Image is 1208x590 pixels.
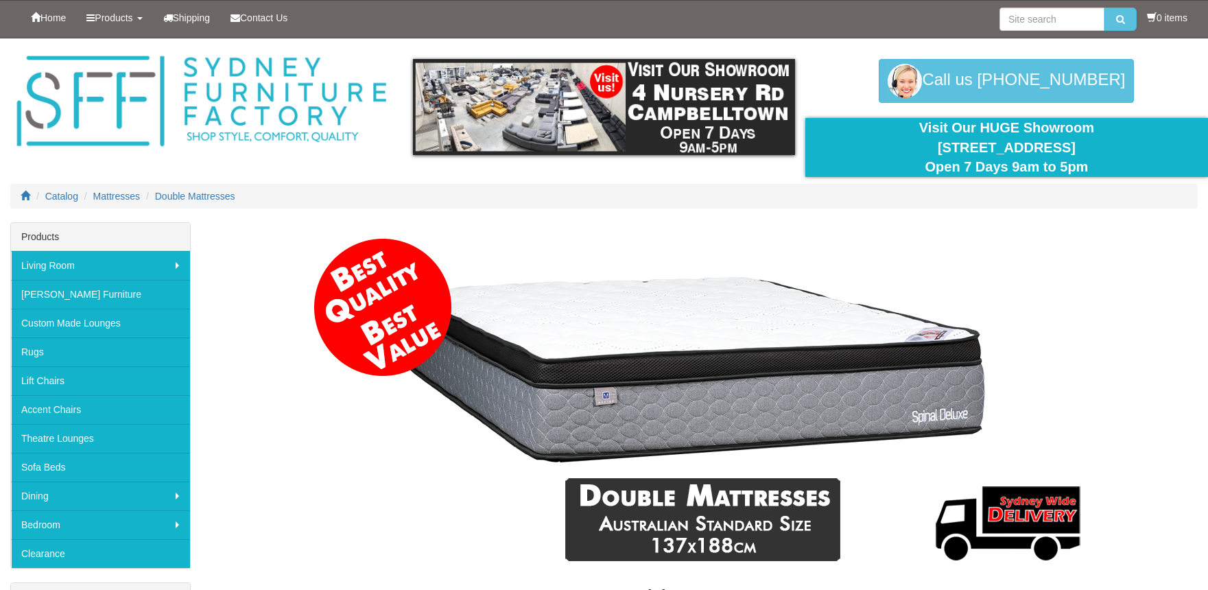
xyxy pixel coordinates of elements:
a: Double Mattresses [155,191,235,202]
span: Shipping [173,12,211,23]
a: Accent Chairs [11,395,190,424]
a: Shipping [153,1,221,35]
div: Products [11,223,190,251]
span: Products [95,12,132,23]
span: Contact Us [240,12,287,23]
div: Visit Our HUGE Showroom [STREET_ADDRESS] Open 7 Days 9am to 5pm [816,118,1198,177]
a: Products [76,1,152,35]
img: Sydney Furniture Factory [10,52,392,151]
li: 0 items [1147,11,1187,25]
img: showroom.gif [413,59,795,155]
a: Living Room [11,251,190,280]
a: Clearance [11,539,190,568]
span: Home [40,12,66,23]
a: Catalog [45,191,78,202]
a: Bedroom [11,510,190,539]
a: Mattresses [93,191,140,202]
a: Sofa Beds [11,453,190,482]
a: [PERSON_NAME] Furniture [11,280,190,309]
a: Dining [11,482,190,510]
img: Double Mattresses [309,229,1100,572]
a: Rugs [11,338,190,366]
a: Home [21,1,76,35]
a: Custom Made Lounges [11,309,190,338]
a: Lift Chairs [11,366,190,395]
a: Contact Us [220,1,298,35]
a: Theatre Lounges [11,424,190,453]
input: Site search [999,8,1104,31]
